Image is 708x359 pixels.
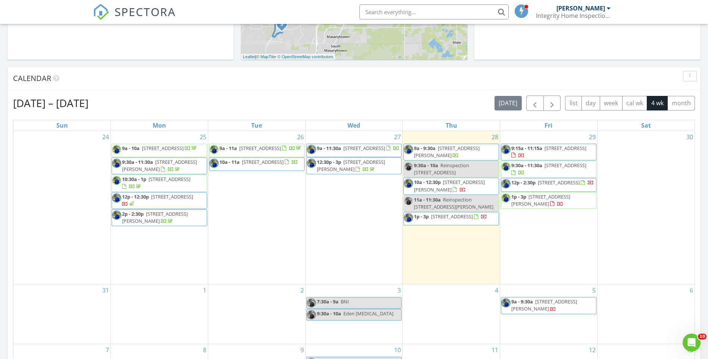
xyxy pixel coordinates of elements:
[112,159,121,168] img: dsc01680.jpg
[219,145,237,152] span: 9a - 11a
[536,12,611,19] div: Integrity Home Inspections of Florida, LLC
[282,24,286,28] div: 1005 Indigo Run Ct, Spring Hill, FL 34609
[545,145,586,152] span: [STREET_ADDRESS]
[414,179,485,193] span: [STREET_ADDRESS][PERSON_NAME]
[404,179,413,188] img: dsc01680.jpg
[414,213,487,220] a: 1p - 3p [STREET_ADDRESS]
[209,145,219,154] img: dsc01685.jpg
[501,297,596,314] a: 9a - 9:30a [STREET_ADDRESS][PERSON_NAME]
[667,96,695,110] button: month
[305,131,403,284] td: Go to August 27, 2025
[296,131,305,143] a: Go to August 26, 2025
[122,159,197,172] a: 9:30a - 11:30a [STREET_ADDRESS][PERSON_NAME]
[414,196,493,210] span: Reinspection [STREET_ADDRESS][PERSON_NAME]
[13,131,111,284] td: Go to August 24, 2025
[209,159,219,168] img: dsc01680.jpg
[307,145,316,154] img: dsc01680.jpg
[122,210,188,224] span: [STREET_ADDRESS][PERSON_NAME]
[343,310,393,317] span: Eden [MEDICAL_DATA]
[404,162,413,171] img: dsc01685.jpg
[250,120,263,131] a: Tuesday
[501,144,596,160] a: 9:15a - 11:15a [STREET_ADDRESS]
[495,96,522,110] button: [DATE]
[414,179,441,185] span: 10a - 12:30p
[243,54,255,59] a: Leaflet
[597,284,695,344] td: Go to September 6, 2025
[299,344,305,356] a: Go to September 9, 2025
[444,120,459,131] a: Thursday
[242,159,284,165] span: [STREET_ADDRESS]
[543,96,561,111] button: Next
[111,131,208,284] td: Go to August 25, 2025
[317,145,399,152] a: 9a - 11:30a [STREET_ADDRESS]
[501,179,511,188] img: dsc01680.jpg
[13,73,51,83] span: Calendar
[545,162,586,169] span: [STREET_ADDRESS]
[688,284,695,296] a: Go to September 6, 2025
[112,192,207,209] a: 12p - 12:30p [STREET_ADDRESS]
[55,120,69,131] a: Sunday
[305,284,403,344] td: Go to September 3, 2025
[396,284,402,296] a: Go to September 3, 2025
[112,144,207,157] a: 9a - 10a [STREET_ADDRESS]
[511,145,542,152] span: 9:15a - 11:15a
[501,298,511,308] img: dsc01680.jpg
[241,54,335,60] div: |
[122,145,140,152] span: 9a - 10a
[307,159,316,168] img: dsc01680.jpg
[501,145,511,154] img: dsc01680.jpg
[202,344,208,356] a: Go to September 8, 2025
[511,179,536,186] span: 12p - 2:30p
[414,162,469,176] span: Reinspection [STREET_ADDRESS]
[403,212,499,225] a: 1p - 3p [STREET_ADDRESS]
[511,162,542,169] span: 9:30a - 11:30a
[640,120,652,131] a: Saturday
[112,193,121,203] img: dsc01680.jpg
[122,210,144,217] span: 2p - 2:30p
[317,159,385,172] a: 12:30p - 3p [STREET_ADDRESS][PERSON_NAME]
[343,145,385,152] span: [STREET_ADDRESS]
[511,298,577,312] span: [STREET_ADDRESS][PERSON_NAME]
[306,157,402,174] a: 12:30p - 3p [STREET_ADDRESS][PERSON_NAME]
[151,193,193,200] span: [STREET_ADDRESS]
[403,178,499,194] a: 10a - 12:30p [STREET_ADDRESS][PERSON_NAME]
[393,131,402,143] a: Go to August 27, 2025
[219,159,298,165] a: 10a - 11a [STREET_ADDRESS]
[317,159,341,165] span: 12:30p - 3p
[501,161,596,178] a: 9:30a - 11:30a [STREET_ADDRESS]
[280,22,283,27] i: 3
[526,96,544,111] button: Previous
[219,145,302,152] a: 9a - 11a [STREET_ADDRESS]
[112,157,207,174] a: 9:30a - 11:30a [STREET_ADDRESS][PERSON_NAME]
[393,344,402,356] a: Go to September 10, 2025
[208,284,305,344] td: Go to September 2, 2025
[511,298,533,305] span: 9a - 9:30a
[317,298,339,305] span: 7:30a - 9a
[414,179,485,193] a: 10a - 12:30p [STREET_ADDRESS][PERSON_NAME]
[101,131,110,143] a: Go to August 24, 2025
[501,178,596,191] a: 12p - 2:30p [STREET_ADDRESS]
[278,54,333,59] a: © OpenStreetMap contributors
[122,193,193,207] a: 12p - 12:30p [STREET_ADDRESS]
[359,4,509,19] input: Search everything...
[404,145,413,154] img: dsc01680.jpg
[500,284,598,344] td: Go to September 5, 2025
[581,96,600,110] button: day
[256,54,277,59] a: © MapTiler
[93,4,109,20] img: The Best Home Inspection Software - Spectora
[122,176,190,190] a: 10:30a - 1p [STREET_ADDRESS]
[404,213,413,222] img: dsc01680.jpg
[431,213,473,220] span: [STREET_ADDRESS]
[538,179,580,186] span: [STREET_ADDRESS]
[414,162,438,169] span: 9:30a - 10a
[511,179,594,186] a: 12p - 2:30p [STREET_ADDRESS]
[111,284,208,344] td: Go to September 1, 2025
[511,193,526,200] span: 1p - 3p
[587,344,597,356] a: Go to September 12, 2025
[307,310,316,319] img: dsc01680.jpg
[13,284,111,344] td: Go to August 31, 2025
[122,159,197,172] span: [STREET_ADDRESS][PERSON_NAME]
[403,131,500,284] td: Go to August 28, 2025
[346,120,362,131] a: Wednesday
[239,145,281,152] span: [STREET_ADDRESS]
